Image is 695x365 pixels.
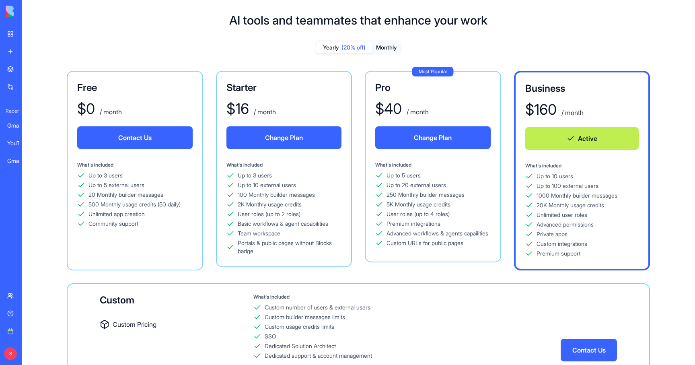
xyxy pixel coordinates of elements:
div: What's included [253,294,561,300]
div: 2K Monthly usage credits [238,200,302,208]
div: Custom integrations [537,240,587,248]
div: Basic workflows & agent capabilities [238,220,328,228]
span: (20% off) [341,43,366,52]
div: 500 Monthly usage credits (50 daily) [88,200,181,208]
div: Gmail Content Viewer [7,157,30,165]
div: / month [560,108,584,118]
span: Custom Pricing [113,320,156,329]
a: Gmail Manager [2,118,35,134]
span: Recent [2,108,19,114]
div: Free [77,81,193,94]
div: Community support [88,220,138,228]
div: Pro [375,81,491,94]
div: 20 Monthly builder messages [88,191,163,199]
div: Unlimited user roles [537,211,587,219]
div: Custom [100,294,253,307]
button: Change Plan [226,126,342,149]
div: Custom URLs for public pages [387,239,463,247]
div: Custom usage credits limits [265,323,334,331]
div: Portals & public pages without Blocks badge [238,239,342,255]
div: $ 40 [375,101,402,117]
div: 1000 Monthly builder messages [537,192,617,200]
div: Advanced workflows & agents capailities [387,229,488,237]
span: S [4,347,17,360]
div: Up to 10 external users [238,181,296,189]
button: Change Plan [375,126,491,149]
div: Dedicated Solution Architect [265,342,336,350]
div: $ 160 [525,101,557,118]
div: 250 Monthly builder messages [387,191,465,199]
h1: AI tools and teammates that enhance your work [229,13,487,27]
button: Active [525,127,639,150]
div: Premium integrations [387,220,440,228]
div: Up to 3 users [88,171,123,179]
div: $ 0 [77,101,95,117]
div: Up to 10 users [537,172,573,180]
div: Team workspace [238,229,280,237]
div: Advanced permissions [537,221,594,229]
div: Up to 3 users [238,171,272,179]
div: SSO [265,332,276,340]
div: Private apps [537,230,568,238]
button: Yearly [316,42,372,54]
img: logo [6,6,56,17]
div: What's included [375,162,491,168]
a: YouTube Creator Studio [2,135,35,151]
div: YouTube Creator Studio [7,139,30,147]
div: Premium support [537,250,580,258]
div: Unlimited app creation [88,210,145,218]
div: Up to 20 external users [387,181,446,189]
div: $ 16 [226,101,249,117]
div: What's included [525,163,639,169]
div: Up to 100 external users [537,182,598,190]
div: User roles (up to 4 roles) [387,210,450,218]
button: Contact Us [561,339,617,361]
div: Most Popular [412,67,454,76]
div: 100 Monthly builder messages [238,191,315,199]
div: Business [525,82,639,95]
div: / month [405,107,429,117]
div: Custom builder messages limits [265,313,345,321]
div: Up to 5 users [387,171,421,179]
div: 20K Monthly usage credits [537,201,604,209]
div: Gmail Manager [7,122,30,130]
div: Custom number of users & external users [265,303,370,311]
div: Up to 5 external users [88,181,144,189]
div: 5K Monthly usage credits [387,200,450,208]
a: Gmail Content Viewer [2,153,35,169]
div: Starter [226,81,342,94]
button: Monthly [372,42,401,54]
div: What's included [77,162,193,168]
div: / month [252,107,276,117]
div: / month [98,107,122,117]
div: User roles (up to 2 roles) [238,210,300,218]
button: Contact Us [77,126,193,149]
div: Dedicated support & account management [265,352,372,360]
div: What's included [226,162,342,168]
